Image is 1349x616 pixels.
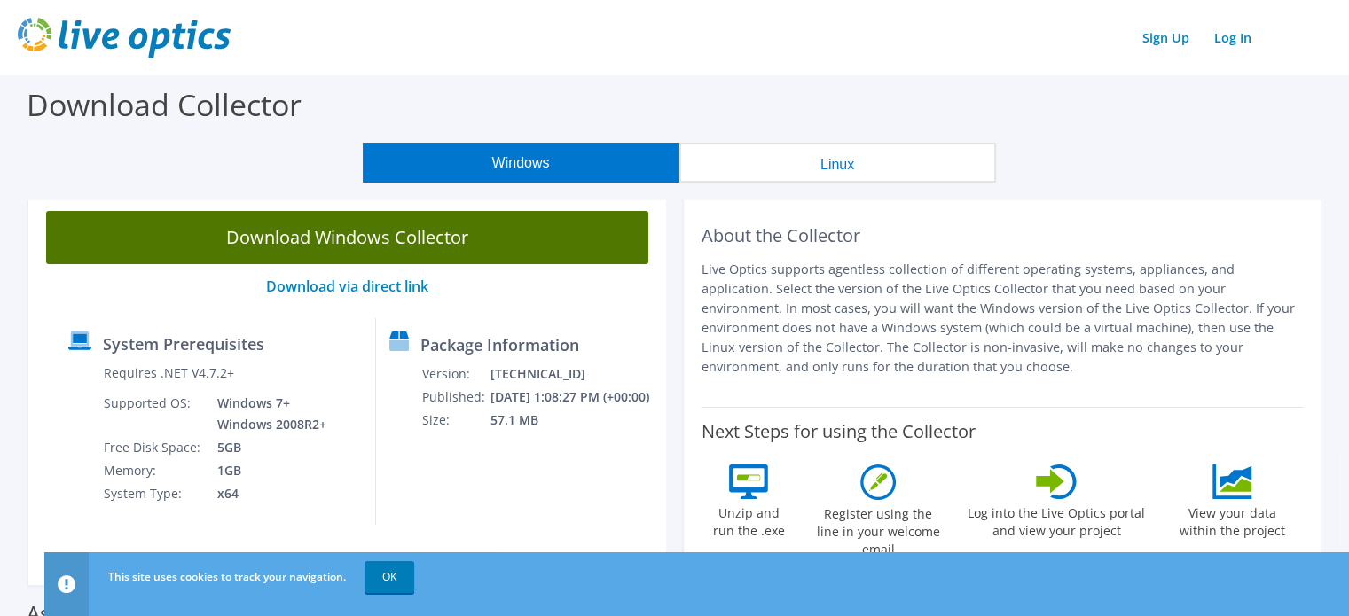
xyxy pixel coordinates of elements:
label: Download Collector [27,84,302,125]
td: Size: [421,409,490,432]
label: System Prerequisites [103,335,264,353]
h2: About the Collector [702,225,1304,246]
p: Live Optics supports agentless collection of different operating systems, appliances, and applica... [702,260,1304,377]
label: Requires .NET V4.7.2+ [104,364,234,382]
label: Register using the line in your welcome email [812,500,945,558]
a: OK [365,561,414,593]
button: Linux [679,143,996,183]
td: System Type: [103,482,204,505]
label: View your data within the project [1168,499,1296,540]
td: 1GB [204,459,330,482]
td: Supported OS: [103,392,204,436]
button: Windows [363,143,679,183]
td: x64 [204,482,330,505]
a: Log In [1205,25,1260,51]
td: Windows 7+ Windows 2008R2+ [204,392,330,436]
td: 57.1 MB [490,409,658,432]
label: Package Information [420,336,579,354]
td: [TECHNICAL_ID] [490,363,658,386]
td: Version: [421,363,490,386]
td: Memory: [103,459,204,482]
span: This site uses cookies to track your navigation. [108,569,346,584]
a: Download via direct link [266,277,428,296]
td: [DATE] 1:08:27 PM (+00:00) [490,386,658,409]
a: Download Windows Collector [46,211,648,264]
label: Unzip and run the .exe [708,499,789,540]
a: Sign Up [1133,25,1198,51]
td: Published: [421,386,490,409]
td: 5GB [204,436,330,459]
td: Free Disk Space: [103,436,204,459]
label: Log into the Live Optics portal and view your project [967,499,1146,540]
img: live_optics_svg.svg [18,18,231,58]
label: Next Steps for using the Collector [702,421,976,442]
